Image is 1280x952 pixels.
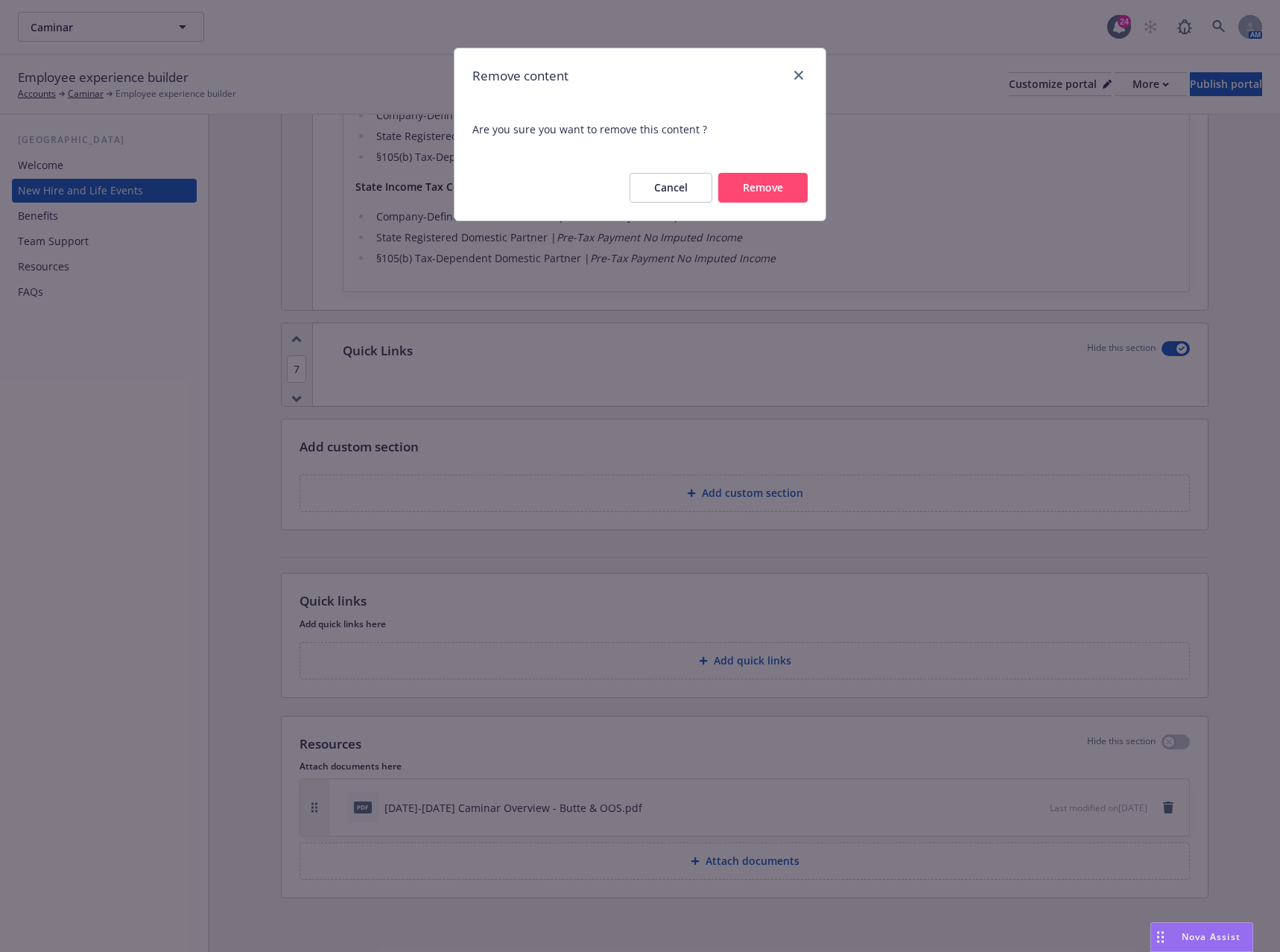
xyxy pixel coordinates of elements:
[472,66,568,86] h1: Remove content
[630,173,712,203] button: Cancel
[1151,923,1170,951] div: Drag to move
[1150,922,1253,952] button: Nova Assist
[454,104,826,155] span: Are you sure you want to remove this content ?
[790,66,808,84] a: close
[718,173,808,203] button: Remove
[1182,930,1241,943] span: Nova Assist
